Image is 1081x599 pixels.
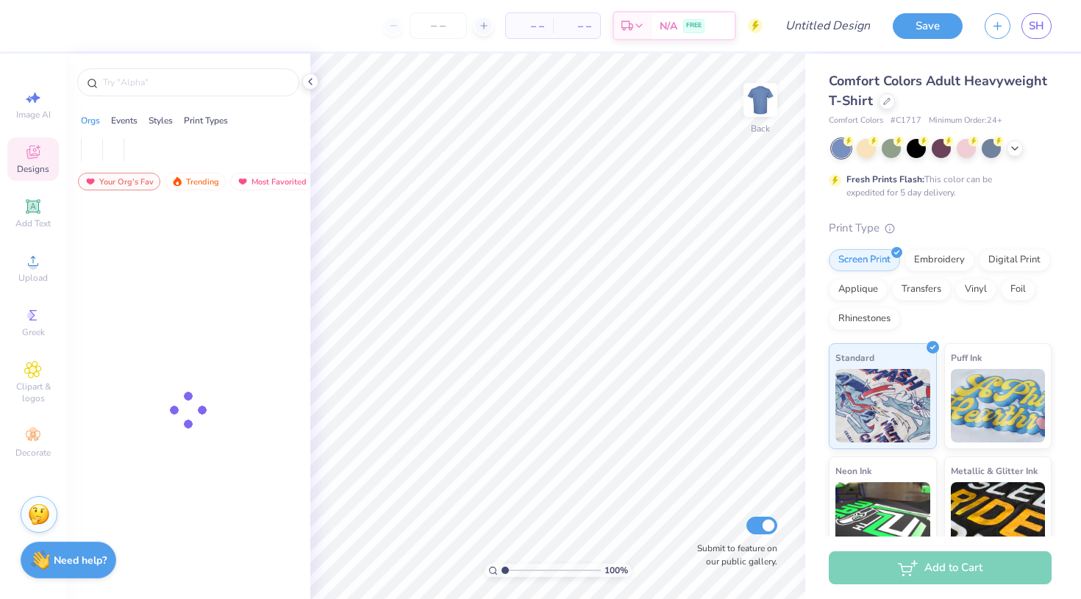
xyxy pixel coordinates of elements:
[979,249,1050,271] div: Digital Print
[54,553,107,567] strong: Need help?
[1001,279,1035,301] div: Foil
[951,350,982,365] span: Puff Ink
[829,249,900,271] div: Screen Print
[15,218,51,229] span: Add Text
[835,350,874,365] span: Standard
[604,564,628,577] span: 100 %
[81,114,100,127] div: Orgs
[829,308,900,330] div: Rhinestones
[951,482,1046,556] img: Metallic & Glitter Ink
[905,249,974,271] div: Embroidery
[17,163,49,175] span: Designs
[929,115,1002,127] span: Minimum Order: 24 +
[171,176,183,187] img: trending.gif
[774,11,882,40] input: Untitled Design
[751,122,770,135] div: Back
[78,173,160,190] div: Your Org's Fav
[660,18,677,34] span: N/A
[951,463,1038,478] span: Metallic & Glitter Ink
[689,542,777,568] label: Submit to feature on our public gallery.
[835,482,930,556] img: Neon Ink
[686,21,702,31] span: FREE
[16,109,51,121] span: Image AI
[410,12,467,39] input: – –
[835,463,871,478] span: Neon Ink
[893,13,963,39] button: Save
[846,173,1027,199] div: This color can be expedited for 5 day delivery.
[1029,18,1044,35] span: SH
[237,176,249,187] img: most_fav.gif
[149,114,173,127] div: Styles
[829,115,883,127] span: Comfort Colors
[951,369,1046,442] img: Puff Ink
[829,279,888,301] div: Applique
[7,381,59,404] span: Clipart & logos
[515,18,544,34] span: – –
[829,220,1052,237] div: Print Type
[846,173,924,185] strong: Fresh Prints Flash:
[184,114,228,127] div: Print Types
[18,272,48,284] span: Upload
[892,279,951,301] div: Transfers
[165,173,226,190] div: Trending
[1021,13,1052,39] a: SH
[15,447,51,459] span: Decorate
[891,115,921,127] span: # C1717
[101,75,290,90] input: Try "Alpha"
[111,114,138,127] div: Events
[562,18,591,34] span: – –
[829,72,1047,110] span: Comfort Colors Adult Heavyweight T-Shirt
[85,176,96,187] img: most_fav.gif
[955,279,996,301] div: Vinyl
[230,173,313,190] div: Most Favorited
[835,369,930,442] img: Standard
[746,85,775,115] img: Back
[22,326,45,338] span: Greek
